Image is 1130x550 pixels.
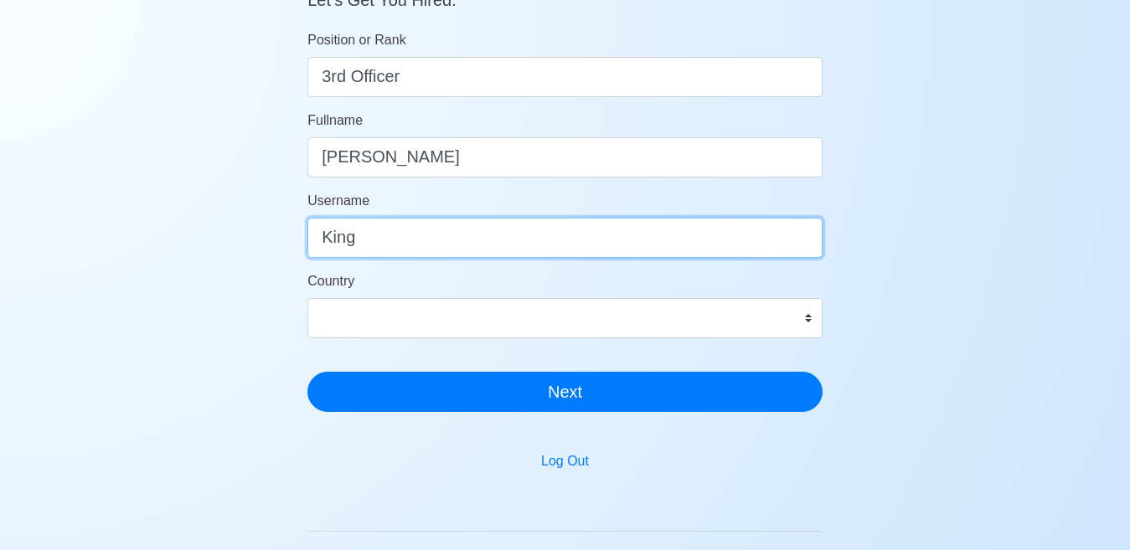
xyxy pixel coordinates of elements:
[530,445,600,477] button: Log Out
[307,271,354,291] label: Country
[307,218,823,258] input: Ex. donaldcris
[307,57,823,97] input: ex. 2nd Officer w/Master License
[307,372,823,412] button: Next
[307,193,369,208] span: Username
[307,137,823,177] input: Your Fullname
[307,113,363,127] span: Fullname
[307,33,405,47] span: Position or Rank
